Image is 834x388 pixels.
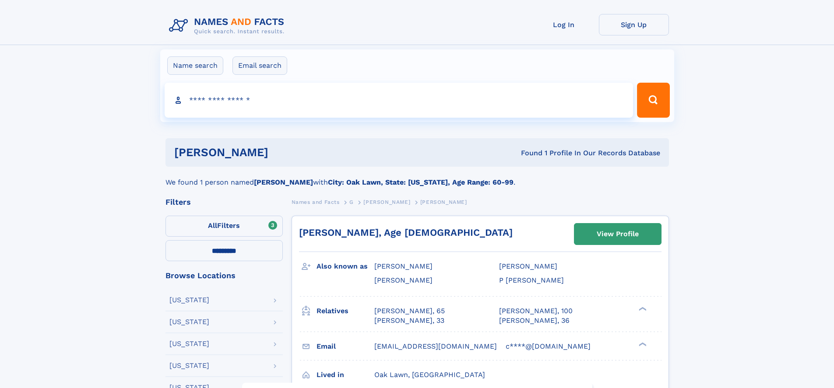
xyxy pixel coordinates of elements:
h3: Also known as [317,259,374,274]
a: [PERSON_NAME], 33 [374,316,444,325]
h3: Email [317,339,374,354]
span: [PERSON_NAME] [374,262,433,270]
span: [PERSON_NAME] [374,276,433,284]
label: Filters [165,216,283,237]
span: [PERSON_NAME] [499,262,557,270]
button: Search Button [637,83,669,118]
span: G [349,199,354,205]
a: Log In [529,14,599,35]
a: [PERSON_NAME] [363,196,410,207]
span: P [PERSON_NAME] [499,276,564,284]
label: Email search [232,56,287,75]
div: Filters [165,198,283,206]
h1: [PERSON_NAME] [174,147,395,158]
span: [PERSON_NAME] [363,199,410,205]
div: Found 1 Profile In Our Records Database [394,148,660,158]
span: [EMAIL_ADDRESS][DOMAIN_NAME] [374,342,497,350]
input: search input [165,83,633,118]
b: City: Oak Lawn, State: [US_STATE], Age Range: 60-99 [328,178,514,186]
h3: Lived in [317,367,374,382]
span: Oak Lawn, [GEOGRAPHIC_DATA] [374,371,485,379]
div: [US_STATE] [169,340,209,347]
label: Name search [167,56,223,75]
div: Browse Locations [165,272,283,280]
div: [US_STATE] [169,297,209,304]
img: Logo Names and Facts [165,14,292,38]
a: [PERSON_NAME], 36 [499,316,570,325]
a: View Profile [574,224,661,245]
span: [PERSON_NAME] [420,199,467,205]
a: [PERSON_NAME], Age [DEMOGRAPHIC_DATA] [299,227,513,238]
div: ❯ [637,306,647,311]
div: We found 1 person named with . [165,167,669,188]
b: [PERSON_NAME] [254,178,313,186]
div: View Profile [597,224,639,244]
span: All [208,221,217,230]
h3: Relatives [317,304,374,318]
a: Names and Facts [292,196,340,207]
div: [US_STATE] [169,362,209,369]
a: Sign Up [599,14,669,35]
a: G [349,196,354,207]
a: [PERSON_NAME], 65 [374,306,445,316]
div: ❯ [637,341,647,347]
a: [PERSON_NAME], 100 [499,306,573,316]
div: [US_STATE] [169,318,209,325]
